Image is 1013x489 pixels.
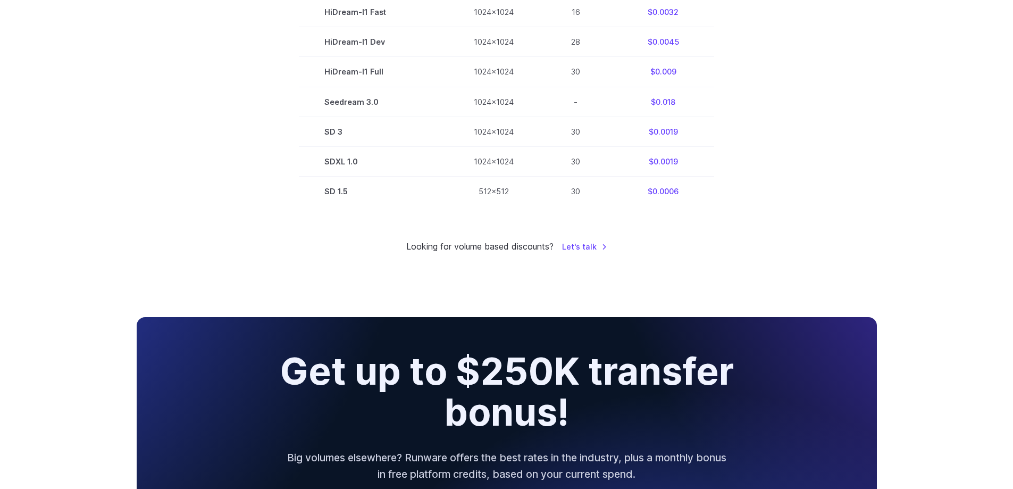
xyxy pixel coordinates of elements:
[539,146,612,176] td: 30
[299,176,448,206] td: SD 1.5
[539,176,612,206] td: 30
[612,146,714,176] td: $0.0019
[448,27,539,57] td: 1024x1024
[448,176,539,206] td: 512x512
[539,57,612,87] td: 30
[299,27,448,57] td: HiDream-I1 Dev
[448,87,539,117] td: 1024x1024
[238,351,775,433] h2: Get up to $250K transfer bonus!
[612,57,714,87] td: $0.009
[448,146,539,176] td: 1024x1024
[612,117,714,146] td: $0.0019
[539,87,612,117] td: -
[612,176,714,206] td: $0.0006
[406,240,554,254] small: Looking for volume based discounts?
[562,241,607,253] a: Let's talk
[286,450,728,482] p: Big volumes elsewhere? Runware offers the best rates in the industry, plus a monthly bonus in fre...
[539,117,612,146] td: 30
[448,117,539,146] td: 1024x1024
[299,146,448,176] td: SDXL 1.0
[539,27,612,57] td: 28
[299,57,448,87] td: HiDream-I1 Full
[448,57,539,87] td: 1024x1024
[612,87,714,117] td: $0.018
[299,117,448,146] td: SD 3
[299,87,448,117] td: Seedream 3.0
[612,27,714,57] td: $0.0045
